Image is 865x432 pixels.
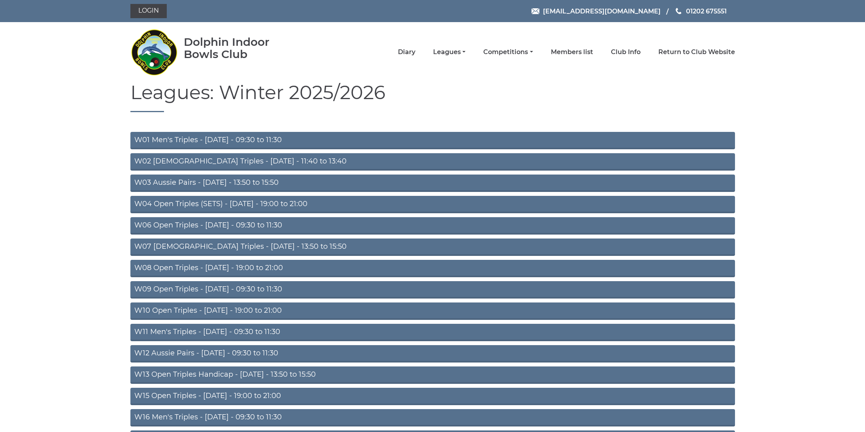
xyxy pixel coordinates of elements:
[433,48,465,56] a: Leagues
[483,48,533,56] a: Competitions
[130,281,735,299] a: W09 Open Triples - [DATE] - 09:30 to 11:30
[130,175,735,192] a: W03 Aussie Pairs - [DATE] - 13:50 to 15:50
[130,324,735,341] a: W11 Men's Triples - [DATE] - 09:30 to 11:30
[531,6,661,16] a: Email [EMAIL_ADDRESS][DOMAIN_NAME]
[398,48,415,56] a: Diary
[611,48,641,56] a: Club Info
[675,6,727,16] a: Phone us 01202 675551
[130,82,735,112] h1: Leagues: Winter 2025/2026
[130,260,735,277] a: W08 Open Triples - [DATE] - 19:00 to 21:00
[130,132,735,149] a: W01 Men's Triples - [DATE] - 09:30 to 11:30
[184,36,295,60] div: Dolphin Indoor Bowls Club
[130,217,735,235] a: W06 Open Triples - [DATE] - 09:30 to 11:30
[130,4,167,18] a: Login
[676,8,681,14] img: Phone us
[130,345,735,363] a: W12 Aussie Pairs - [DATE] - 09:30 to 11:30
[130,153,735,171] a: W02 [DEMOGRAPHIC_DATA] Triples - [DATE] - 11:40 to 13:40
[130,366,735,384] a: W13 Open Triples Handicap - [DATE] - 13:50 to 15:50
[551,48,593,56] a: Members list
[130,239,735,256] a: W07 [DEMOGRAPHIC_DATA] Triples - [DATE] - 13:50 to 15:50
[130,302,735,320] a: W10 Open Triples - [DATE] - 19:00 to 21:00
[130,409,735,426] a: W16 Men's Triples - [DATE] - 09:30 to 11:30
[543,7,661,15] span: [EMAIL_ADDRESS][DOMAIN_NAME]
[531,8,539,14] img: Email
[686,7,727,15] span: 01202 675551
[658,48,735,56] a: Return to Club Website
[130,24,178,80] img: Dolphin Indoor Bowls Club
[130,388,735,405] a: W15 Open Triples - [DATE] - 19:00 to 21:00
[130,196,735,213] a: W04 Open Triples (SETS) - [DATE] - 19:00 to 21:00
